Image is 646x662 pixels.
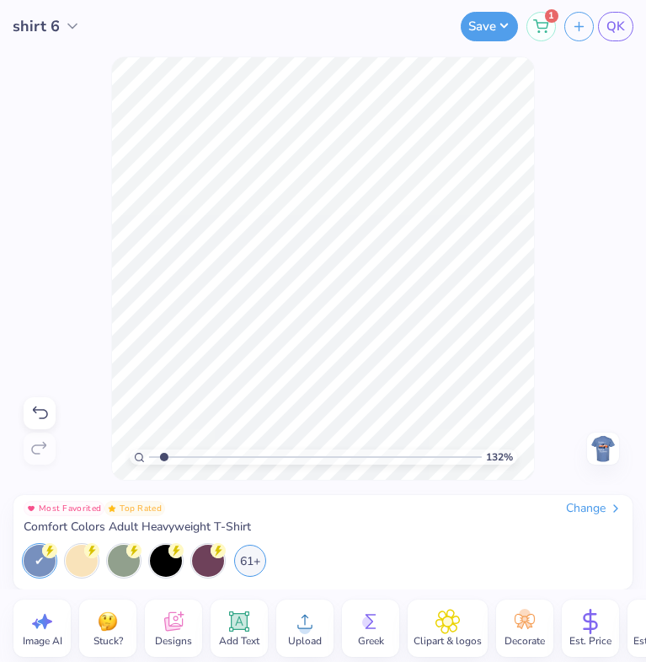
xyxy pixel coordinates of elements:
a: QK [598,12,633,41]
div: Change [566,501,622,516]
span: Stuck? [93,634,123,648]
img: Back [590,435,617,462]
span: Most Favorited [39,504,101,513]
span: Est. Price [569,634,611,648]
img: Top Rated sort [108,504,116,513]
button: Save [461,12,518,41]
img: Most Favorited sort [27,504,35,513]
span: Upload [288,634,322,648]
span: shirt 6 [13,15,60,38]
span: 132 % [486,449,513,465]
span: Add Text [219,634,259,648]
span: Designs [155,634,192,648]
span: QK [606,17,625,36]
span: Greek [358,634,384,648]
span: Image AI [23,634,62,648]
div: 61+ [234,545,266,577]
button: Badge Button [104,501,165,516]
span: Clipart & logos [414,634,482,648]
span: Comfort Colors Adult Heavyweight T-Shirt [24,519,251,535]
img: Stuck? [95,609,120,634]
span: Top Rated [120,504,162,513]
span: 1 [545,9,558,23]
button: Badge Button [24,501,104,516]
span: Decorate [505,634,545,648]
